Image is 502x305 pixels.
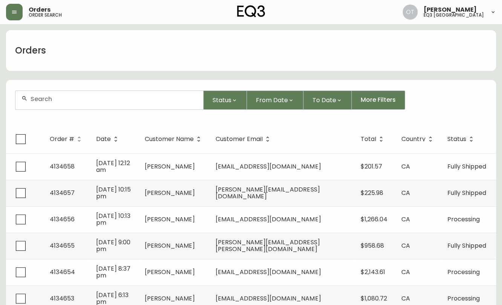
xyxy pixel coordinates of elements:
[145,268,195,276] span: [PERSON_NAME]
[361,162,382,171] span: $201.57
[145,215,195,224] span: [PERSON_NAME]
[447,268,480,276] span: Processing
[145,137,194,141] span: Customer Name
[145,294,195,303] span: [PERSON_NAME]
[50,268,75,276] span: 4134654
[96,137,111,141] span: Date
[447,294,480,303] span: Processing
[401,294,410,303] span: CA
[50,189,75,197] span: 4134657
[361,189,383,197] span: $225.98
[401,189,410,197] span: CA
[96,185,131,201] span: [DATE] 10:15 pm
[216,136,272,143] span: Customer Email
[401,137,425,141] span: Country
[50,162,75,171] span: 4134658
[96,264,130,280] span: [DATE] 8:37 pm
[401,162,410,171] span: CA
[237,5,265,17] img: logo
[424,13,484,17] h5: eq3 [GEOGRAPHIC_DATA]
[216,268,321,276] span: [EMAIL_ADDRESS][DOMAIN_NAME]
[96,238,130,253] span: [DATE] 9:00 pm
[145,189,195,197] span: [PERSON_NAME]
[447,137,466,141] span: Status
[145,162,195,171] span: [PERSON_NAME]
[361,136,386,143] span: Total
[447,136,476,143] span: Status
[401,136,435,143] span: Country
[447,189,486,197] span: Fully Shipped
[361,137,376,141] span: Total
[213,95,231,105] span: Status
[96,136,121,143] span: Date
[312,95,336,105] span: To Date
[96,159,130,174] span: [DATE] 12:12 am
[447,215,480,224] span: Processing
[256,95,288,105] span: From Date
[29,13,62,17] h5: order search
[216,162,321,171] span: [EMAIL_ADDRESS][DOMAIN_NAME]
[50,294,74,303] span: 4134653
[204,90,247,110] button: Status
[361,96,396,104] span: More Filters
[303,90,352,110] button: To Date
[216,137,263,141] span: Customer Email
[50,137,74,141] span: Order #
[50,136,84,143] span: Order #
[50,241,75,250] span: 4134655
[401,268,410,276] span: CA
[50,215,75,224] span: 4134656
[361,294,387,303] span: $1,080.72
[361,215,387,224] span: $1,266.04
[216,185,320,201] span: [PERSON_NAME][EMAIL_ADDRESS][DOMAIN_NAME]
[216,215,321,224] span: [EMAIL_ADDRESS][DOMAIN_NAME]
[31,95,197,103] input: Search
[447,241,486,250] span: Fully Shipped
[361,268,385,276] span: $2,143.61
[247,90,303,110] button: From Date
[403,5,418,20] img: 5d4d18d254ded55077432b49c4cb2919
[352,90,405,110] button: More Filters
[401,215,410,224] span: CA
[216,294,321,303] span: [EMAIL_ADDRESS][DOMAIN_NAME]
[29,7,51,13] span: Orders
[401,241,410,250] span: CA
[424,7,477,13] span: [PERSON_NAME]
[145,241,195,250] span: [PERSON_NAME]
[15,44,46,57] h1: Orders
[447,162,486,171] span: Fully Shipped
[361,241,384,250] span: $958.68
[216,238,320,253] span: [PERSON_NAME][EMAIL_ADDRESS][PERSON_NAME][DOMAIN_NAME]
[145,136,204,143] span: Customer Name
[96,212,130,227] span: [DATE] 10:13 pm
